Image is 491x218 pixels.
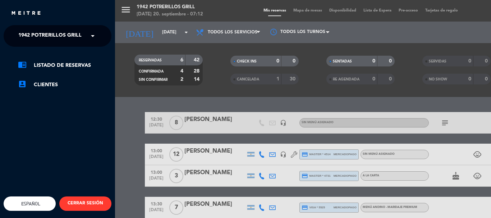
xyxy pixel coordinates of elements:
img: MEITRE [11,11,41,16]
span: 1942 Potrerillos Grill [18,28,82,43]
i: chrome_reader_mode [18,60,27,69]
i: account_box [18,80,27,88]
a: account_boxClientes [18,80,111,89]
span: Español [19,201,40,207]
a: chrome_reader_modeListado de Reservas [18,61,111,70]
button: CERRAR SESIÓN [59,196,111,211]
